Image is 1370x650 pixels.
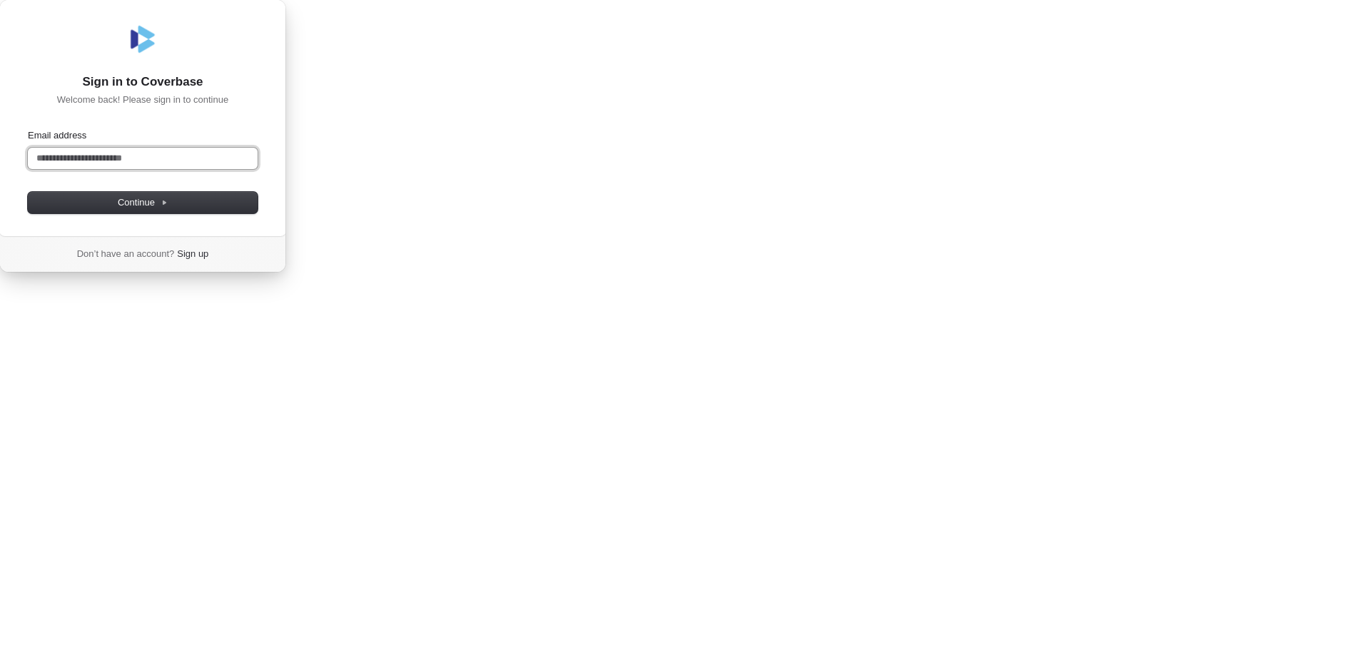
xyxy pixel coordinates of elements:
h1: Sign in to Coverbase [28,73,258,91]
span: Don’t have an account? [77,248,175,260]
a: Sign up [177,248,208,260]
button: Continue [28,192,258,213]
span: Continue [118,196,168,209]
img: Coverbase [126,22,160,56]
label: Email address [28,129,86,142]
p: Welcome back! Please sign in to continue [28,93,258,106]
